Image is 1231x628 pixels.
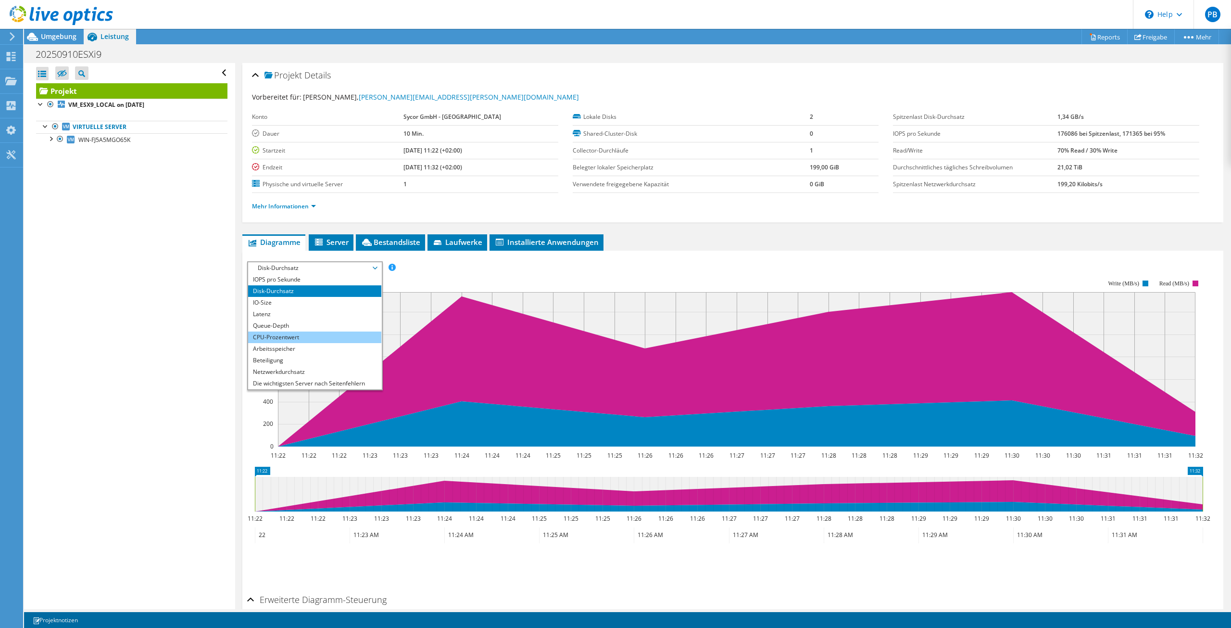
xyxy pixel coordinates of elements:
label: Endzeit [252,163,403,172]
b: [DATE] 11:22 (+02:00) [403,146,462,154]
text: 11:27 [785,514,800,523]
b: Sycor GmbH - [GEOGRAPHIC_DATA] [403,113,501,121]
li: IOPS pro Sekunde [248,274,381,285]
span: Installierte Anwendungen [494,237,599,247]
label: Shared-Cluster-Disk [573,129,810,139]
span: Disk-Durchsatz [253,262,377,274]
text: 11:30 [1069,514,1084,523]
text: 11:26 [690,514,705,523]
a: Reports [1081,29,1128,44]
text: 11:25 [546,451,561,460]
text: 11:22 [332,451,347,460]
h2: Erweiterte Diagramm-Steuerung [247,590,387,609]
text: 11:29 [943,451,958,460]
b: 0 GiB [810,180,824,188]
text: 11:23 [424,451,439,460]
text: 400 [263,397,273,406]
label: Konto [252,112,403,122]
span: Details [304,69,331,81]
text: 11:25 [532,514,547,523]
text: 11:31 [1101,514,1116,523]
label: Collector-Durchläufe [573,146,810,155]
li: CPU-Prozentwert [248,332,381,343]
text: 11:27 [722,514,737,523]
text: 11:28 [852,451,867,460]
text: 11:27 [729,451,744,460]
text: Read (MB/s) [1159,280,1189,287]
label: Physische und virtuelle Server [252,179,403,189]
text: 11:28 [848,514,863,523]
a: Projekt [36,83,227,99]
text: 11:27 [760,451,775,460]
text: 11:24 [515,451,530,460]
text: 11:24 [469,514,484,523]
b: 10 Min. [403,129,424,138]
label: Lokale Disks [573,112,810,122]
label: Spitzenlast Disk-Durchsatz [893,112,1057,122]
text: 11:25 [577,451,591,460]
span: WIN-FJ5A5MGO65K [78,136,130,144]
b: 199,20 Kilobits/s [1057,180,1103,188]
li: IO-Size [248,297,381,308]
text: 11:28 [879,514,894,523]
text: 11:30 [1006,514,1021,523]
span: PB [1205,7,1220,22]
text: 200 [263,420,273,428]
text: 11:25 [607,451,622,460]
text: 11:29 [974,514,989,523]
span: Diagramme [247,237,301,247]
label: Startzeit [252,146,403,155]
text: 11:22 [311,514,326,523]
text: 11:29 [942,514,957,523]
b: VM_ESX9_LOCAL on [DATE] [68,101,144,109]
text: 11:30 [1038,514,1053,523]
label: Read/Write [893,146,1057,155]
text: 11:31 [1164,514,1179,523]
label: Durchschnittliches tägliches Schreibvolumen [893,163,1057,172]
text: 11:29 [974,451,989,460]
text: 11:26 [699,451,714,460]
text: 11:32 [1188,451,1203,460]
b: [DATE] 11:32 (+02:00) [403,163,462,171]
svg: \n [1145,10,1154,19]
span: Bestandsliste [361,237,420,247]
span: Umgebung [41,32,76,41]
text: 11:29 [913,451,928,460]
text: 11:30 [1005,451,1019,460]
text: Write (MB/s) [1108,280,1140,287]
label: Verwendete freigegebene Kapazität [573,179,810,189]
a: Mehr [1174,29,1219,44]
span: Projekt [264,71,302,80]
text: 11:27 [791,451,805,460]
text: 11:28 [821,451,836,460]
li: Queue-Depth [248,320,381,332]
text: 11:22 [271,451,286,460]
text: 11:31 [1132,514,1147,523]
text: 11:26 [658,514,673,523]
text: 11:23 [374,514,389,523]
text: 11:31 [1096,451,1111,460]
text: 11:28 [816,514,831,523]
li: Netzwerkdurchsatz [248,366,381,378]
label: IOPS pro Sekunde [893,129,1057,139]
text: 11:31 [1157,451,1172,460]
b: 1 [403,180,407,188]
li: Arbeitsspeicher [248,343,381,355]
label: Belegter lokaler Speicherplatz [573,163,810,172]
span: [PERSON_NAME], [303,92,579,102]
span: Server [314,237,349,247]
text: 11:27 [753,514,768,523]
label: Dauer [252,129,403,139]
span: Leistung [100,32,129,41]
b: 176086 bei Spitzenlast, 171365 bei 95% [1057,129,1165,138]
a: Freigabe [1127,29,1175,44]
a: Virtuelle Server [36,121,227,133]
li: Disk-Durchsatz [248,285,381,297]
a: VM_ESX9_LOCAL on [DATE] [36,99,227,111]
b: 21,02 TiB [1057,163,1082,171]
text: 11:24 [501,514,515,523]
text: 11:30 [1035,451,1050,460]
text: 11:22 [301,451,316,460]
a: Projektnotizen [26,614,85,626]
text: 11:31 [1127,451,1142,460]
